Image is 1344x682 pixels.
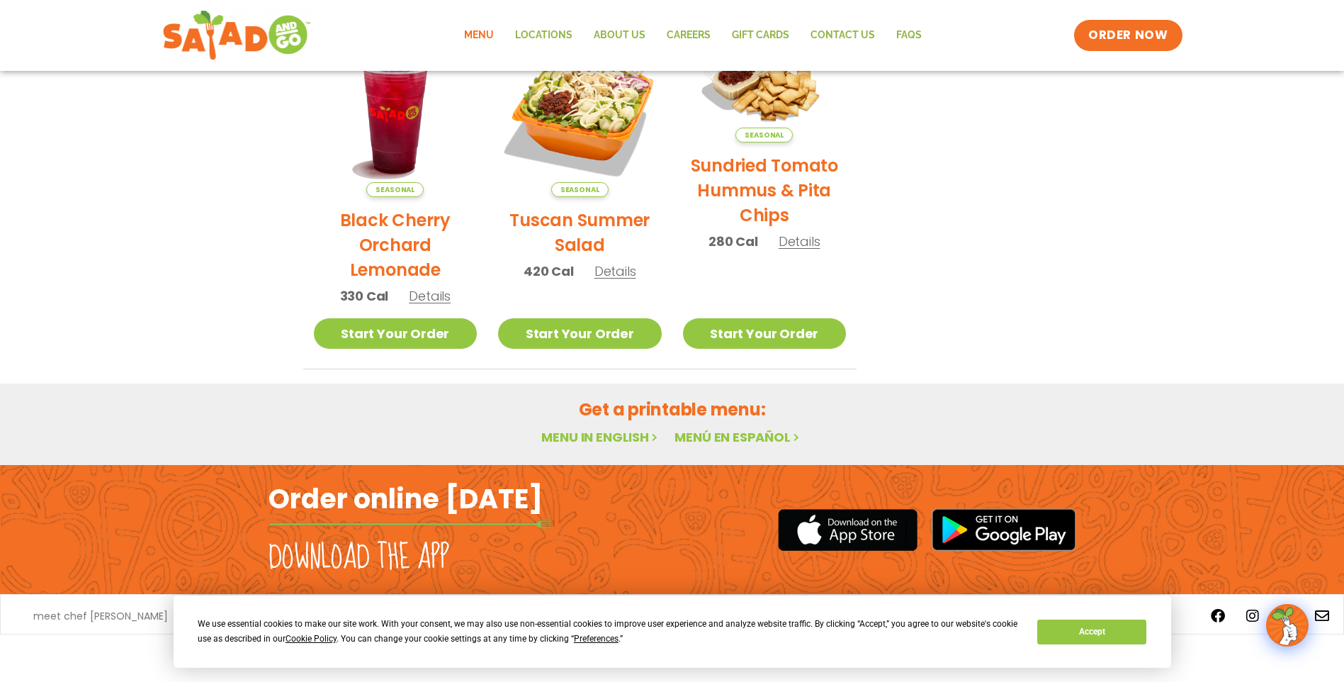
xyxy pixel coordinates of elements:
span: Details [594,262,636,280]
a: Start Your Order [683,318,847,349]
span: Seasonal [551,182,609,197]
span: Preferences [574,634,619,644]
div: Cookie Consent Prompt [174,596,1171,668]
span: 330 Cal [340,286,389,306]
img: Product photo for Sundried Tomato Hummus & Pita Chips [683,34,847,143]
span: ORDER NOW [1088,27,1168,44]
a: About Us [583,19,656,52]
a: Contact Us [800,19,886,52]
a: Locations [504,19,583,52]
img: Product photo for Black Cherry Orchard Lemonade [314,34,478,198]
span: 280 Cal [708,232,758,251]
img: Product photo for Tuscan Summer Salad [498,34,662,198]
span: Seasonal [366,182,424,197]
h2: Order online [DATE] [269,481,543,516]
h2: Get a printable menu: [303,397,1041,422]
a: GIFT CARDS [721,19,800,52]
a: ORDER NOW [1074,20,1182,51]
a: FAQs [886,19,932,52]
a: meet chef [PERSON_NAME] [33,611,168,621]
span: Cookie Policy [286,634,337,644]
h2: Tuscan Summer Salad [498,208,662,257]
img: wpChatIcon [1267,605,1307,645]
h2: Black Cherry Orchard Lemonade [314,208,478,282]
img: google_play [932,508,1076,551]
a: Menu [453,19,504,52]
a: Menú en español [674,428,802,446]
h2: Sundried Tomato Hummus & Pita Chips [683,153,847,228]
a: Careers [656,19,721,52]
span: Details [409,287,451,305]
a: Menu in English [541,428,660,446]
span: 420 Cal [524,262,574,281]
span: Details [779,233,820,250]
span: Seasonal [735,128,793,142]
img: fork [269,520,552,528]
img: new-SAG-logo-768×292 [162,7,312,64]
button: Accept [1037,620,1146,644]
a: Start Your Order [314,318,478,349]
nav: Menu [453,19,932,52]
a: Start Your Order [498,318,662,349]
img: appstore [778,507,917,553]
div: We use essential cookies to make our site work. With your consent, we may also use non-essential ... [198,617,1020,647]
h2: Download the app [269,538,449,578]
